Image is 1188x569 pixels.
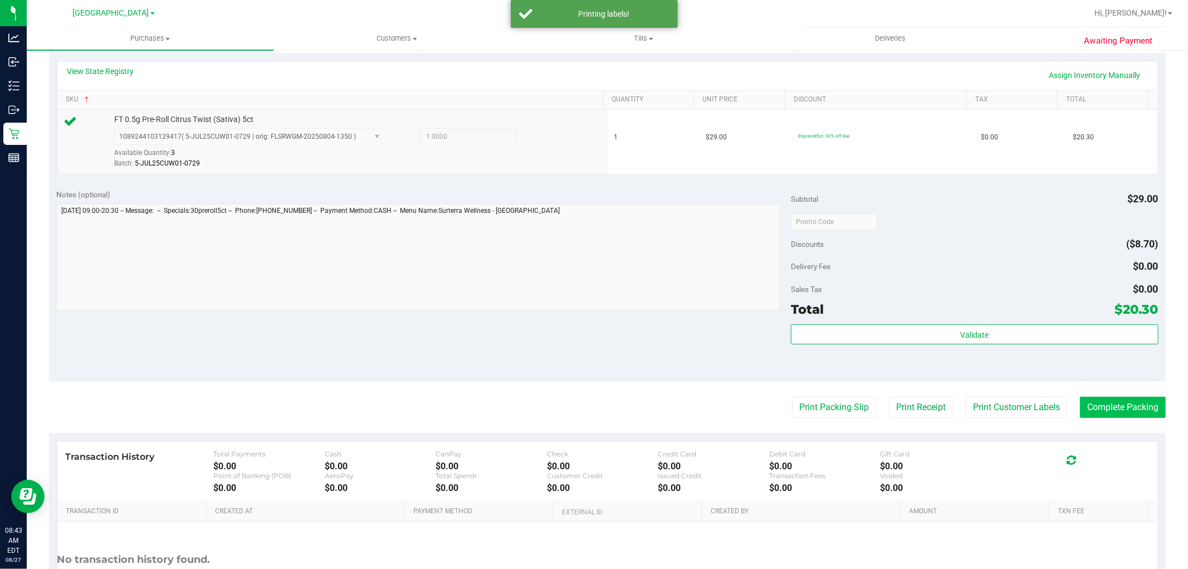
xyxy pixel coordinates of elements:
div: Voided [880,471,991,480]
a: Deliveries [767,27,1014,50]
div: $0.00 [880,483,991,493]
a: Assign Inventory Manually [1042,66,1148,85]
div: $0.00 [325,461,436,471]
inline-svg: Inventory [8,80,19,91]
a: SKU [66,95,599,104]
span: $29.00 [706,132,727,143]
span: Sales Tax [791,285,822,294]
a: Created At [215,507,400,516]
a: Total [1067,95,1145,104]
div: Customer Credit [547,471,658,480]
span: Batch: [114,159,133,167]
p: 08/27 [5,556,22,564]
a: Tills [520,27,767,50]
div: $0.00 [769,483,880,493]
span: 30preroll5ct: 30% off line [798,133,849,139]
inline-svg: Retail [8,128,19,139]
span: Purchases [27,33,273,43]
iframe: Resource center [11,480,45,513]
div: Available Quantity: [114,145,396,167]
div: Transaction Fees [769,471,880,480]
span: Notes (optional) [57,190,111,199]
a: Unit Price [703,95,781,104]
span: Subtotal [791,194,818,203]
a: Discount [794,95,962,104]
a: Customers [273,27,520,50]
div: $0.00 [658,483,769,493]
div: $0.00 [547,483,658,493]
span: Discounts [791,234,824,254]
a: Payment Method [413,507,549,516]
span: Customers [274,33,520,43]
span: $29.00 [1128,193,1158,205]
input: Promo Code [791,213,877,230]
button: Validate [791,324,1158,344]
span: 5-JUL25CUW01-0729 [135,159,200,167]
div: $0.00 [213,461,324,471]
inline-svg: Outbound [8,104,19,115]
p: 08:43 AM EDT [5,526,22,556]
inline-svg: Reports [8,152,19,163]
a: Created By [711,507,896,516]
span: Total [791,301,824,317]
div: Printing labels! [539,8,669,20]
div: Check [547,450,658,458]
div: Total Payments [213,450,324,458]
span: Delivery Fee [791,262,830,271]
span: ($8.70) [1127,238,1158,250]
inline-svg: Analytics [8,32,19,43]
div: Total Spendr [436,471,546,480]
div: Point of Banking (POB) [213,471,324,480]
a: Txn Fee [1058,507,1145,516]
div: CanPay [436,450,546,458]
div: $0.00 [436,483,546,493]
span: 1 [614,132,618,143]
div: $0.00 [325,483,436,493]
span: Hi, [PERSON_NAME]! [1094,8,1167,17]
a: Tax [975,95,1053,104]
a: Transaction ID [66,507,202,516]
div: Gift Card [880,450,991,458]
span: $20.30 [1115,301,1158,317]
div: Cash [325,450,436,458]
span: [GEOGRAPHIC_DATA] [73,8,149,18]
div: $0.00 [769,461,880,471]
button: Print Customer Labels [966,397,1067,418]
button: Print Receipt [889,397,953,418]
button: Complete Packing [1080,397,1166,418]
span: FT 0.5g Pre-Roll Citrus Twist (Sativa) 5ct [114,114,253,125]
div: $0.00 [213,483,324,493]
span: 3 [171,149,175,157]
a: View State Registry [67,66,134,77]
span: Awaiting Payment [1084,35,1152,47]
span: $0.00 [1133,260,1158,272]
span: $0.00 [981,132,998,143]
span: Deliveries [860,33,921,43]
div: $0.00 [880,461,991,471]
a: Quantity [612,95,690,104]
div: $0.00 [658,461,769,471]
span: Tills [521,33,766,43]
span: Validate [960,330,989,339]
div: $0.00 [547,461,658,471]
div: Debit Card [769,450,880,458]
span: $20.30 [1073,132,1094,143]
div: Credit Card [658,450,769,458]
span: $0.00 [1133,283,1158,295]
a: Amount [910,507,1045,516]
div: $0.00 [436,461,546,471]
a: Purchases [27,27,273,50]
inline-svg: Inbound [8,56,19,67]
div: AeroPay [325,471,436,480]
th: External ID [553,502,702,522]
div: Issued Credit [658,471,769,480]
button: Print Packing Slip [792,397,876,418]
